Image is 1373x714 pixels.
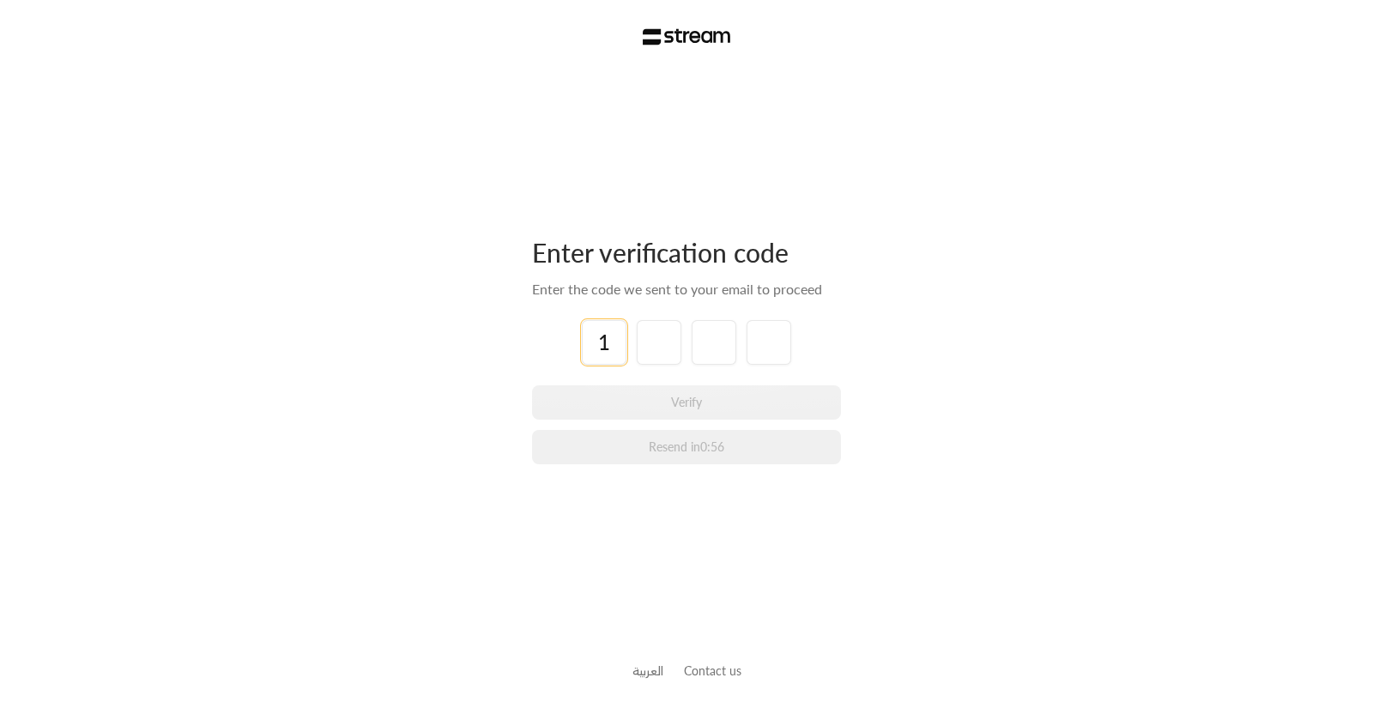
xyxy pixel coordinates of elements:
[684,662,741,680] button: Contact us
[632,655,663,687] a: العربية
[532,279,841,300] div: Enter the code we sent to your email to proceed
[684,663,741,678] a: Contact us
[532,236,841,269] div: Enter verification code
[643,28,731,45] img: Stream Logo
